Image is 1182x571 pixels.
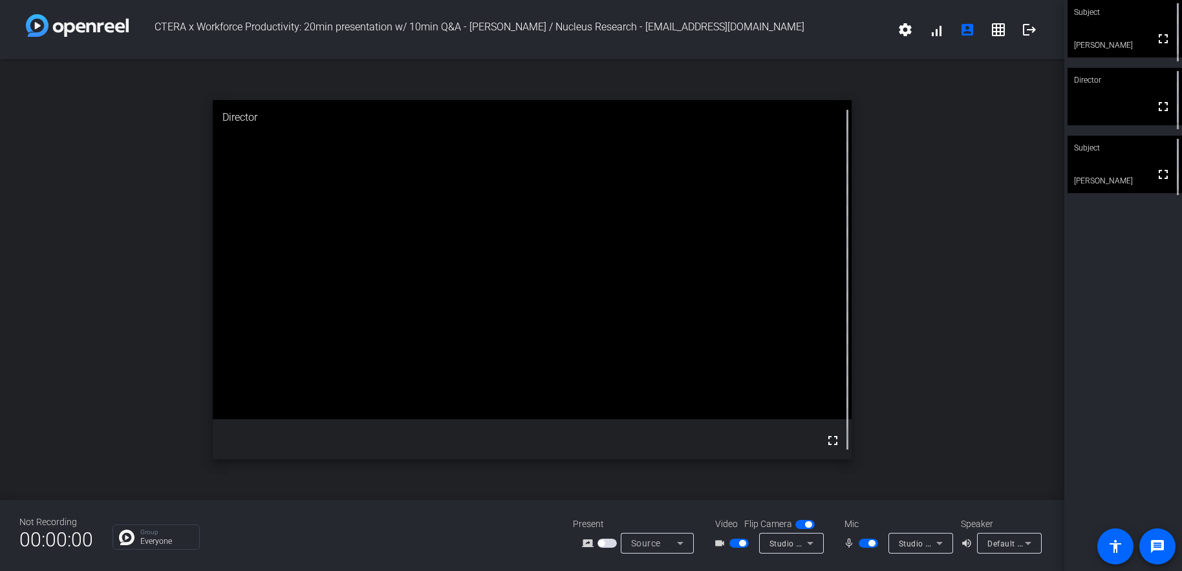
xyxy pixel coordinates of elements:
[1108,539,1123,554] mat-icon: accessibility
[769,538,905,548] span: Studio Display Camera (15bc:0000)
[987,538,1162,548] span: Default - Studio Display Speakers (05ac:1114)
[119,530,134,545] img: Chat Icon
[213,100,852,135] div: Director
[1068,136,1182,160] div: Subject
[140,537,193,545] p: Everyone
[573,517,702,531] div: Present
[843,535,859,551] mat-icon: mic_none
[960,22,975,37] mat-icon: account_box
[744,517,792,531] span: Flip Camera
[899,538,1049,548] span: Studio Display Microphone (05ac:1114)
[897,22,913,37] mat-icon: settings
[140,529,193,535] p: Group
[961,517,1038,531] div: Speaker
[129,14,890,45] span: CTERA x Workforce Productivity: 20min presentation w/ 10min Q&A - [PERSON_NAME] / Nucleus Researc...
[1155,99,1171,114] mat-icon: fullscreen
[1022,22,1037,37] mat-icon: logout
[1155,31,1171,47] mat-icon: fullscreen
[921,14,952,45] button: signal_cellular_alt
[631,538,661,548] span: Source
[832,517,961,531] div: Mic
[26,14,129,37] img: white-gradient.svg
[715,517,738,531] span: Video
[961,535,976,551] mat-icon: volume_up
[825,433,841,448] mat-icon: fullscreen
[1150,539,1165,554] mat-icon: message
[1155,167,1171,182] mat-icon: fullscreen
[714,535,729,551] mat-icon: videocam_outline
[1068,68,1182,92] div: Director
[582,535,597,551] mat-icon: screen_share_outline
[19,524,93,555] span: 00:00:00
[19,515,93,529] div: Not Recording
[991,22,1006,37] mat-icon: grid_on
